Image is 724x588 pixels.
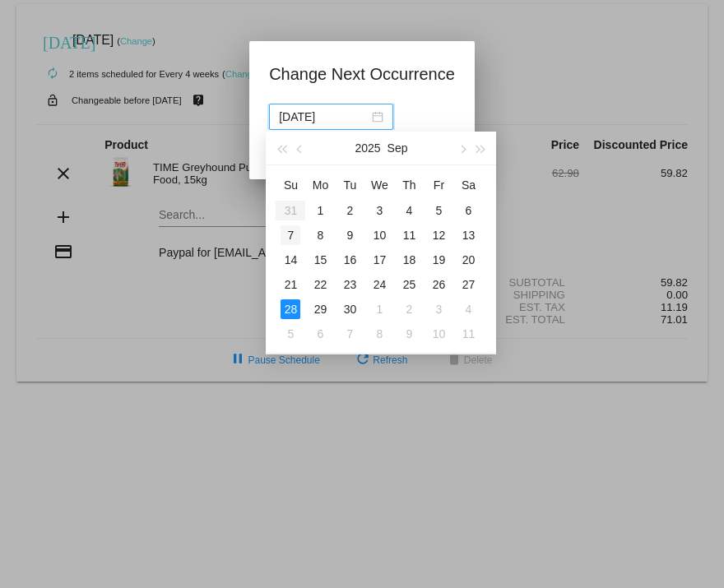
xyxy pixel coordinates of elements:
div: 13 [458,225,478,245]
td: 9/2/2025 [335,198,364,223]
td: 9/20/2025 [453,248,483,272]
td: 9/14/2025 [276,248,305,272]
div: 6 [458,201,478,220]
div: 27 [458,275,478,294]
div: 12 [429,225,448,245]
div: 5 [281,324,300,344]
div: 20 [458,250,478,270]
button: Last year (Control + left) [272,132,290,164]
td: 9/7/2025 [276,223,305,248]
button: Previous month (PageUp) [291,132,309,164]
div: 7 [340,324,360,344]
td: 9/1/2025 [305,198,335,223]
div: 1 [369,299,389,319]
div: 15 [310,250,330,270]
div: 3 [429,299,448,319]
div: 25 [399,275,419,294]
button: Next month (PageDown) [453,132,471,164]
td: 9/30/2025 [335,297,364,322]
div: 21 [281,275,300,294]
div: 4 [458,299,478,319]
td: 10/3/2025 [424,297,453,322]
td: 9/21/2025 [276,272,305,297]
td: 10/1/2025 [364,297,394,322]
td: 9/10/2025 [364,223,394,248]
div: 9 [399,324,419,344]
td: 9/22/2025 [305,272,335,297]
div: 1 [310,201,330,220]
button: 2025 [355,132,380,164]
div: 22 [310,275,330,294]
th: Tue [335,172,364,198]
td: 9/23/2025 [335,272,364,297]
button: Sep [388,132,408,164]
div: 16 [340,250,360,270]
td: 9/29/2025 [305,297,335,322]
input: Select date [279,108,369,126]
td: 9/11/2025 [394,223,424,248]
div: 17 [369,250,389,270]
td: 10/11/2025 [453,322,483,346]
th: Thu [394,172,424,198]
div: 2 [399,299,419,319]
th: Fri [424,172,453,198]
th: Mon [305,172,335,198]
div: 9 [340,225,360,245]
td: 9/13/2025 [453,223,483,248]
td: 9/4/2025 [394,198,424,223]
td: 9/3/2025 [364,198,394,223]
div: 26 [429,275,448,294]
td: 10/7/2025 [335,322,364,346]
div: 3 [369,201,389,220]
td: 10/4/2025 [453,297,483,322]
div: 10 [369,225,389,245]
div: 2 [340,201,360,220]
td: 9/15/2025 [305,248,335,272]
td: 9/18/2025 [394,248,424,272]
td: 9/17/2025 [364,248,394,272]
h1: Change Next Occurrence [269,61,455,87]
td: 9/28/2025 [276,297,305,322]
td: 9/9/2025 [335,223,364,248]
td: 9/27/2025 [453,272,483,297]
div: 30 [340,299,360,319]
div: 14 [281,250,300,270]
td: 10/8/2025 [364,322,394,346]
div: 11 [399,225,419,245]
td: 9/19/2025 [424,248,453,272]
th: Sun [276,172,305,198]
td: 10/2/2025 [394,297,424,322]
td: 10/10/2025 [424,322,453,346]
div: 5 [429,201,448,220]
td: 9/16/2025 [335,248,364,272]
th: Wed [364,172,394,198]
td: 9/6/2025 [453,198,483,223]
td: 9/8/2025 [305,223,335,248]
th: Sat [453,172,483,198]
div: 8 [369,324,389,344]
div: 7 [281,225,300,245]
div: 8 [310,225,330,245]
td: 9/25/2025 [394,272,424,297]
div: 11 [458,324,478,344]
td: 9/24/2025 [364,272,394,297]
td: 10/5/2025 [276,322,305,346]
td: 10/9/2025 [394,322,424,346]
div: 24 [369,275,389,294]
td: 10/6/2025 [305,322,335,346]
div: 28 [281,299,300,319]
div: 18 [399,250,419,270]
div: 23 [340,275,360,294]
td: 9/26/2025 [424,272,453,297]
button: Next year (Control + right) [471,132,490,164]
div: 6 [310,324,330,344]
td: 9/5/2025 [424,198,453,223]
td: 9/12/2025 [424,223,453,248]
div: 19 [429,250,448,270]
div: 4 [399,201,419,220]
div: 10 [429,324,448,344]
div: 29 [310,299,330,319]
